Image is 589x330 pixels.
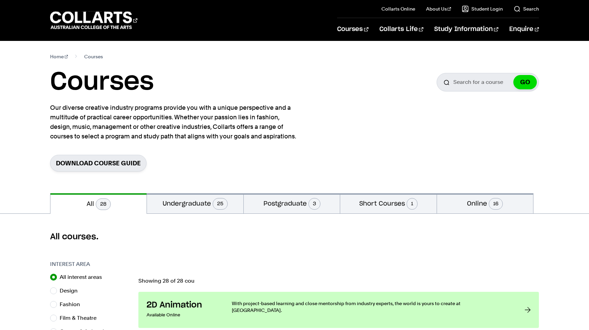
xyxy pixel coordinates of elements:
[434,18,498,41] a: Study Information
[514,5,539,12] a: Search
[50,260,132,268] h3: Interest Area
[50,193,147,214] button: All28
[308,198,320,210] span: 3
[244,193,340,213] button: Postgraduate3
[337,18,368,41] a: Courses
[437,73,539,91] input: Search for a course
[60,286,83,296] label: Design
[50,67,154,97] h1: Courses
[462,5,503,12] a: Student Login
[513,75,537,89] button: GO
[340,193,436,213] button: Short Courses1
[138,292,539,328] a: 2D Animation Available Online With project-based learning and close mentorship from industry expe...
[60,272,107,282] label: All interest areas
[50,155,147,171] a: Download Course Guide
[138,278,539,284] p: Showing 28 of 28 cou
[437,193,533,213] button: Online16
[381,5,415,12] a: Collarts Online
[213,198,228,210] span: 25
[96,198,111,210] span: 28
[50,103,299,141] p: Our diverse creative industry programs provide you with a unique perspective and a multitude of p...
[60,313,102,323] label: Film & Theatre
[50,11,137,30] div: Go to homepage
[50,52,68,61] a: Home
[50,231,539,242] h2: All courses.
[60,300,86,309] label: Fashion
[147,193,243,213] button: Undergraduate25
[489,198,503,210] span: 16
[407,198,418,210] span: 1
[147,300,218,310] h3: 2D Animation
[379,18,423,41] a: Collarts Life
[232,300,511,314] p: With project-based learning and close mentorship from industry experts, the world is yours to cre...
[84,52,103,61] span: Courses
[147,310,218,320] p: Available Online
[509,18,539,41] a: Enquire
[426,5,451,12] a: About Us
